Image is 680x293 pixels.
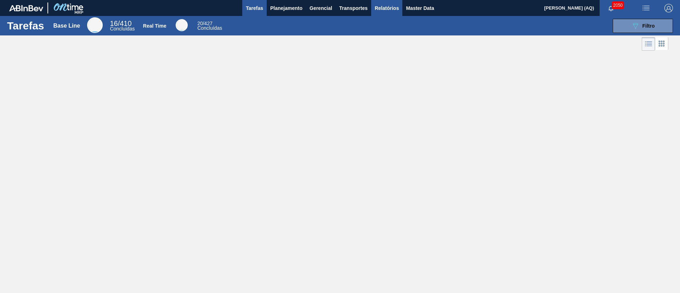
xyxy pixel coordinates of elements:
div: Real Time [143,23,166,29]
button: Filtro [613,19,673,33]
span: Master Data [406,4,434,12]
div: Base Line [110,21,135,31]
img: userActions [642,4,650,12]
span: Filtro [642,23,655,29]
span: / 427 [197,21,212,26]
span: Planejamento [270,4,302,12]
span: Transportes [339,4,368,12]
span: Tarefas [246,4,263,12]
div: Real Time [176,19,188,31]
img: TNhmsLtSVTkK8tSr43FrP2fwEKptu5GPRR3wAAAABJRU5ErkJggg== [9,5,43,11]
img: Logout [664,4,673,12]
div: Base Line [53,23,80,29]
div: Base Line [87,17,103,33]
span: Relatórios [375,4,399,12]
button: Notificações [600,3,622,13]
div: Visão em Cards [655,37,668,51]
span: Concluídas [110,26,135,32]
span: 20 [197,21,203,26]
div: Visão em Lista [642,37,655,51]
div: Real Time [197,21,222,30]
span: 16 [110,19,118,27]
span: / 410 [110,19,131,27]
span: Concluídas [197,25,222,31]
span: Gerencial [310,4,332,12]
span: 2050 [612,1,624,9]
h1: Tarefas [7,22,44,30]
